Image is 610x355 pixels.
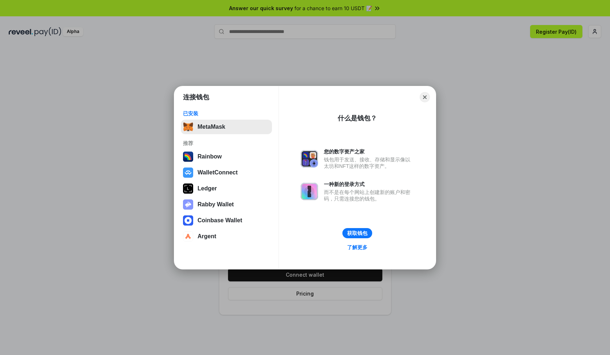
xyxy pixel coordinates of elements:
[183,183,193,194] img: svg+xml,%3Csvg%20xmlns%3D%22http%3A%2F%2Fwww.w3.org%2F2000%2Fsvg%22%20width%3D%2228%22%20height%3...
[324,148,414,155] div: 您的数字资产之家
[181,229,272,244] button: Argent
[198,169,238,176] div: WalletConnect
[198,124,225,130] div: MetaMask
[183,110,270,117] div: 已安装
[181,165,272,180] button: WalletConnect
[198,217,242,224] div: Coinbase Wallet
[324,181,414,187] div: 一种新的登录方式
[198,185,217,192] div: Ledger
[347,244,367,251] div: 了解更多
[338,114,377,123] div: 什么是钱包？
[183,168,193,178] img: svg+xml,%3Csvg%20width%3D%2228%22%20height%3D%2228%22%20viewBox%3D%220%200%2028%2028%22%20fill%3D...
[183,122,193,132] img: svg+xml,%3Csvg%20fill%3D%22none%22%20height%3D%2233%22%20viewBox%3D%220%200%2035%2033%22%20width%...
[198,153,222,160] div: Rainbow
[181,213,272,228] button: Coinbase Wallet
[181,120,272,134] button: MetaMask
[301,183,318,200] img: svg+xml,%3Csvg%20xmlns%3D%22http%3A%2F%2Fwww.w3.org%2F2000%2Fsvg%22%20fill%3D%22none%22%20viewBox...
[183,152,193,162] img: svg+xml,%3Csvg%20width%3D%22120%22%20height%3D%22120%22%20viewBox%3D%220%200%20120%20120%22%20fil...
[198,233,216,240] div: Argent
[183,140,270,146] div: 推荐
[181,197,272,212] button: Rabby Wallet
[347,230,367,236] div: 获取钱包
[181,149,272,164] button: Rainbow
[343,243,372,252] a: 了解更多
[420,92,430,102] button: Close
[183,231,193,242] img: svg+xml,%3Csvg%20width%3D%2228%22%20height%3D%2228%22%20viewBox%3D%220%200%2028%2028%22%20fill%3D...
[181,181,272,196] button: Ledger
[342,228,372,238] button: 获取钱包
[183,215,193,226] img: svg+xml,%3Csvg%20width%3D%2228%22%20height%3D%2228%22%20viewBox%3D%220%200%2028%2028%22%20fill%3D...
[324,189,414,202] div: 而不是在每个网站上创建新的账户和密码，只需连接您的钱包。
[324,156,414,169] div: 钱包用于发送、接收、存储和显示像以太坊和NFT这样的数字资产。
[183,93,209,102] h1: 连接钱包
[183,199,193,210] img: svg+xml,%3Csvg%20xmlns%3D%22http%3A%2F%2Fwww.w3.org%2F2000%2Fsvg%22%20fill%3D%22none%22%20viewBox...
[301,150,318,168] img: svg+xml,%3Csvg%20xmlns%3D%22http%3A%2F%2Fwww.w3.org%2F2000%2Fsvg%22%20fill%3D%22none%22%20viewBox...
[198,201,234,208] div: Rabby Wallet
